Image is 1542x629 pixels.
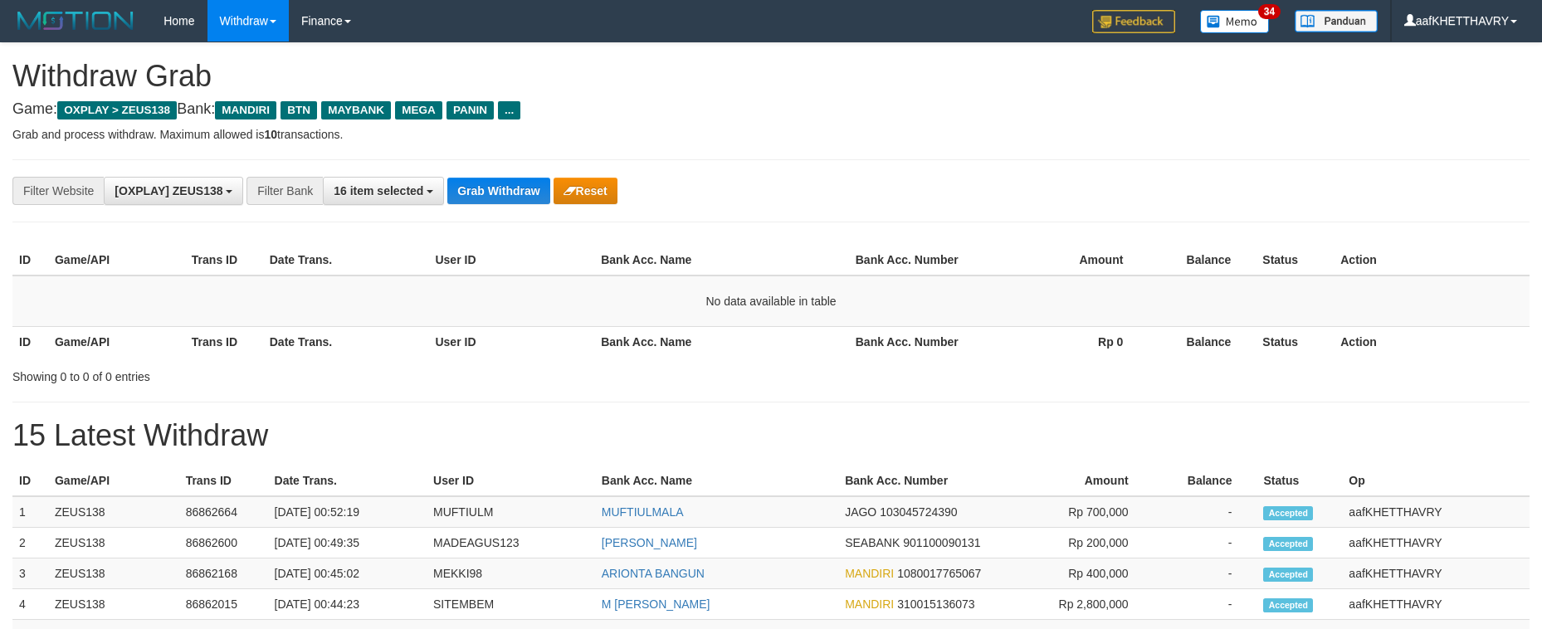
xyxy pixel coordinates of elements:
th: Trans ID [185,245,263,275]
span: Copy 310015136073 to clipboard [897,597,974,611]
a: ARIONTA BANGUN [602,567,705,580]
th: Rp 0 [986,326,1149,357]
th: Op [1342,466,1530,496]
a: MUFTIULMALA [602,505,684,519]
td: 86862600 [179,528,268,558]
th: Date Trans. [263,326,429,357]
span: ... [498,101,520,119]
th: Bank Acc. Number [849,326,986,357]
td: MUFTIULM [427,496,595,528]
a: M [PERSON_NAME] [602,597,710,611]
td: Rp 200,000 [998,528,1154,558]
span: OXPLAY > ZEUS138 [57,101,177,119]
td: Rp 700,000 [998,496,1154,528]
td: [DATE] 00:44:23 [268,589,427,620]
th: Date Trans. [263,245,429,275]
td: ZEUS138 [48,528,179,558]
th: Game/API [48,466,179,496]
strong: 10 [264,128,277,141]
th: Trans ID [185,326,263,357]
td: [DATE] 00:49:35 [268,528,427,558]
th: ID [12,245,48,275]
span: Accepted [1263,537,1313,551]
th: User ID [427,466,595,496]
span: Copy 103045724390 to clipboard [880,505,957,519]
td: 3 [12,558,48,589]
span: Accepted [1263,598,1313,612]
button: 16 item selected [323,177,444,205]
td: 86862015 [179,589,268,620]
span: Copy 1080017765067 to clipboard [897,567,981,580]
button: Reset [554,178,617,204]
span: MEGA [395,101,442,119]
td: - [1154,558,1257,589]
img: Button%20Memo.svg [1200,10,1270,33]
th: ID [12,466,48,496]
h1: 15 Latest Withdraw [12,419,1530,452]
h4: Game: Bank: [12,101,1530,118]
button: Grab Withdraw [447,178,549,204]
th: Bank Acc. Number [838,466,998,496]
span: SEABANK [845,536,900,549]
td: Rp 2,800,000 [998,589,1154,620]
th: Balance [1154,466,1257,496]
th: Status [1256,326,1334,357]
td: - [1154,496,1257,528]
td: aafKHETTHAVRY [1342,496,1530,528]
td: - [1154,528,1257,558]
div: Filter Bank [246,177,323,205]
td: aafKHETTHAVRY [1342,589,1530,620]
th: Bank Acc. Name [594,245,849,275]
td: ZEUS138 [48,558,179,589]
th: Status [1256,245,1334,275]
td: ZEUS138 [48,496,179,528]
img: panduan.png [1295,10,1378,32]
td: No data available in table [12,275,1530,327]
h1: Withdraw Grab [12,60,1530,93]
th: Balance [1148,245,1256,275]
th: Balance [1148,326,1256,357]
span: Accepted [1263,506,1313,520]
td: 4 [12,589,48,620]
div: Filter Website [12,177,104,205]
th: Bank Acc. Number [849,245,986,275]
td: [DATE] 00:45:02 [268,558,427,589]
th: Date Trans. [268,466,427,496]
td: aafKHETTHAVRY [1342,528,1530,558]
td: ZEUS138 [48,589,179,620]
th: Game/API [48,326,185,357]
td: 2 [12,528,48,558]
th: Bank Acc. Name [594,326,849,357]
span: MAYBANK [321,101,391,119]
th: User ID [428,245,594,275]
th: ID [12,326,48,357]
span: Accepted [1263,568,1313,582]
img: Feedback.jpg [1092,10,1175,33]
td: [DATE] 00:52:19 [268,496,427,528]
span: JAGO [845,505,876,519]
th: Amount [998,466,1154,496]
span: PANIN [446,101,494,119]
span: MANDIRI [845,567,894,580]
span: [OXPLAY] ZEUS138 [115,184,222,197]
span: MANDIRI [215,101,276,119]
span: BTN [281,101,317,119]
img: MOTION_logo.png [12,8,139,33]
th: Amount [986,245,1149,275]
td: aafKHETTHAVRY [1342,558,1530,589]
button: [OXPLAY] ZEUS138 [104,177,243,205]
span: 34 [1258,4,1281,19]
td: - [1154,589,1257,620]
div: Showing 0 to 0 of 0 entries [12,362,630,385]
th: Bank Acc. Name [595,466,838,496]
td: Rp 400,000 [998,558,1154,589]
th: Trans ID [179,466,268,496]
td: MEKKI98 [427,558,595,589]
td: 1 [12,496,48,528]
td: SITEMBEM [427,589,595,620]
th: Action [1334,245,1530,275]
th: Action [1334,326,1530,357]
span: MANDIRI [845,597,894,611]
td: 86862168 [179,558,268,589]
span: Copy 901100090131 to clipboard [903,536,980,549]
